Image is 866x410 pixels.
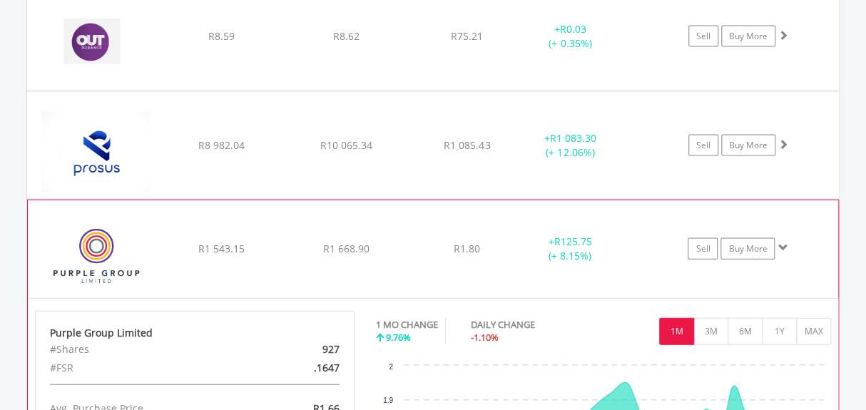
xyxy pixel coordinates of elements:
[39,340,246,359] div: #Shares
[389,363,393,371] text: 2
[516,131,624,160] div: + (+ 12.06%)
[198,138,244,152] span: R8 982.04
[198,242,245,255] span: R1 543.15
[444,138,490,152] span: R1 085.43
[720,238,775,260] a: Buy More
[246,359,350,377] div: .1647
[796,318,831,345] button: MAX
[454,242,480,255] span: R1.80
[688,238,718,260] a: Sell
[471,318,585,332] div: DAILY CHANGE
[688,26,718,47] a: Sell
[34,1,157,87] img: EQU.ZA.OUT.png
[550,131,596,145] span: R1 083.30
[34,110,157,195] img: EQU.ZA.PRX.png
[721,26,775,47] a: Buy More
[386,331,411,344] span: 9.76%
[35,218,158,294] img: EQU.ZA.PPE.png
[560,22,586,36] span: R0.03
[471,331,499,344] span: -1.10%
[659,318,694,345] button: 1M
[376,318,438,332] div: 1 MO CHANGE
[208,29,234,43] span: R8.59
[320,138,372,152] span: R10 065.34
[39,359,246,377] div: #FSR
[688,135,718,156] a: Sell
[516,235,623,263] div: + (+ 8.15%)
[721,135,775,156] a: Buy More
[516,22,624,51] div: + (+ 0.35%)
[246,340,350,359] div: 927
[728,318,763,345] button: 6M
[50,326,340,340] div: Purple Group Limited
[554,235,591,248] span: R125.75
[333,29,360,43] span: R8.62
[383,396,393,404] text: 1.9
[323,242,370,255] span: R1 668.90
[693,318,728,345] button: 3M
[451,29,483,43] span: R75.21
[762,318,797,345] button: 1Y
